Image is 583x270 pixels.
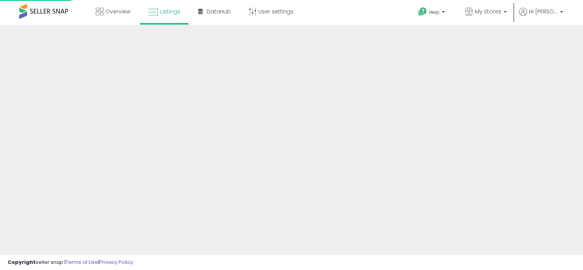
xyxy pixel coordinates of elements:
span: Listings [160,8,180,15]
strong: Copyright [8,258,36,266]
a: Privacy Policy [99,258,133,266]
div: seller snap | | [8,259,133,266]
a: Hi [PERSON_NAME] [519,8,563,25]
a: Help [412,1,453,25]
i: Get Help [418,7,427,17]
span: Help [429,9,440,15]
span: DataHub [207,8,231,15]
a: Terms of Use [66,258,98,266]
span: Overview [105,8,130,15]
span: Hi [PERSON_NAME] [529,8,558,15]
span: My Stores [475,8,501,15]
